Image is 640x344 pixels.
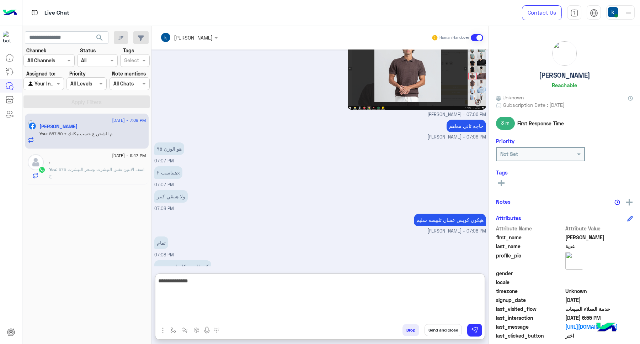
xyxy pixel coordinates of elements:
[471,327,478,334] img: send message
[624,9,633,17] img: profile
[112,152,146,159] span: [DATE] - 6:47 PM
[496,270,564,277] span: gender
[590,9,598,17] img: tab
[496,305,564,313] span: last_visited_flow
[203,326,211,335] img: send voice note
[522,5,562,20] a: Contact Us
[26,70,55,77] label: Assigned to:
[565,225,633,232] span: Attribute Value
[553,41,577,66] img: picture
[3,31,16,44] img: 713415422032625
[496,225,564,232] span: Attribute Name
[565,234,633,241] span: محمود
[49,167,56,172] span: You
[567,5,581,20] a: tab
[496,198,511,205] h6: Notes
[154,206,174,211] span: 07:08 PM
[402,324,419,336] button: Drop
[154,252,174,257] span: 07:08 PM
[565,278,633,286] span: null
[517,120,564,127] span: First Response Time
[179,324,191,336] button: Trigger scenario
[626,199,633,205] img: add
[614,199,620,205] img: notes
[30,8,39,17] img: tab
[496,252,564,268] span: profile_pic
[49,167,144,178] span: اسف الاتنين نفس التيشرت وسعر التيشرت 575 ج
[447,120,486,132] p: 12/9/2025, 7:06 PM
[44,8,69,18] p: Live Chat
[123,47,134,54] label: Tags
[608,7,618,17] img: userImage
[191,324,203,336] button: create order
[91,31,108,47] button: search
[112,70,146,77] label: Note mentions
[414,214,486,226] p: 12/9/2025, 7:08 PM
[23,95,150,108] button: Apply Filters
[154,236,168,249] p: 12/9/2025, 7:08 PM
[496,94,524,101] span: Unknown
[39,131,47,136] span: You
[439,35,469,41] small: Human Handover
[26,47,46,54] label: Channel:
[496,323,564,330] span: last_message
[496,234,564,241] span: first_name
[503,101,565,109] span: Subscription Date : [DATE]
[154,182,174,187] span: 07:07 PM
[496,169,633,176] h6: Tags
[47,131,112,136] span: 857.50 + م الشحن ع حسب مكانك
[496,287,564,295] span: timezone
[565,332,633,339] span: اختر
[170,327,176,333] img: select flow
[427,228,486,235] span: [PERSON_NAME] - 07:08 PM
[565,323,633,330] a: [URL][DOMAIN_NAME]
[39,124,78,130] h5: محمود غدية
[28,154,44,170] img: defaultAdmin.png
[154,260,211,273] p: 12/9/2025, 7:08 PM
[565,314,633,322] span: 2025-09-12T15:55:40.4088758Z
[154,190,188,203] p: 12/9/2025, 7:08 PM
[496,296,564,304] span: signup_date
[565,305,633,313] span: خدمة العملاء المبيعات
[565,243,633,250] span: غدية
[496,117,515,130] span: 3 m
[594,316,619,340] img: hulul-logo.png
[123,56,139,66] div: Select
[496,138,514,144] h6: Priority
[496,278,564,286] span: locale
[154,158,174,163] span: 07:07 PM
[182,327,188,333] img: Trigger scenario
[3,5,17,20] img: Logo
[425,324,462,336] button: Send and close
[565,252,583,270] img: picture
[496,332,564,339] span: last_clicked_button
[565,287,633,295] span: Unknown
[496,215,521,221] h6: Attributes
[565,296,633,304] span: 2025-01-03T11:02:13.731Z
[69,70,86,77] label: Priority
[427,134,486,141] span: [PERSON_NAME] - 07:06 PM
[29,123,36,130] img: Facebook
[112,117,146,124] span: [DATE] - 7:09 PM
[167,324,179,336] button: select flow
[28,120,34,126] img: picture
[38,166,46,173] img: WhatsApp
[49,159,50,165] h5: .
[214,328,219,333] img: make a call
[539,71,590,79] h5: [PERSON_NAME]
[427,111,486,118] span: [PERSON_NAME] - 07:06 PM
[154,166,182,179] p: 12/9/2025, 7:07 PM
[80,47,96,54] label: Status
[552,82,577,88] h6: Reachable
[570,9,578,17] img: tab
[348,23,486,110] img: aW1hZ2UucG5n.png
[496,314,564,322] span: last_interaction
[496,243,564,250] span: last_name
[159,326,167,335] img: send attachment
[154,142,184,155] p: 12/9/2025, 7:07 PM
[194,327,199,333] img: create order
[565,270,633,277] span: null
[95,33,104,42] span: search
